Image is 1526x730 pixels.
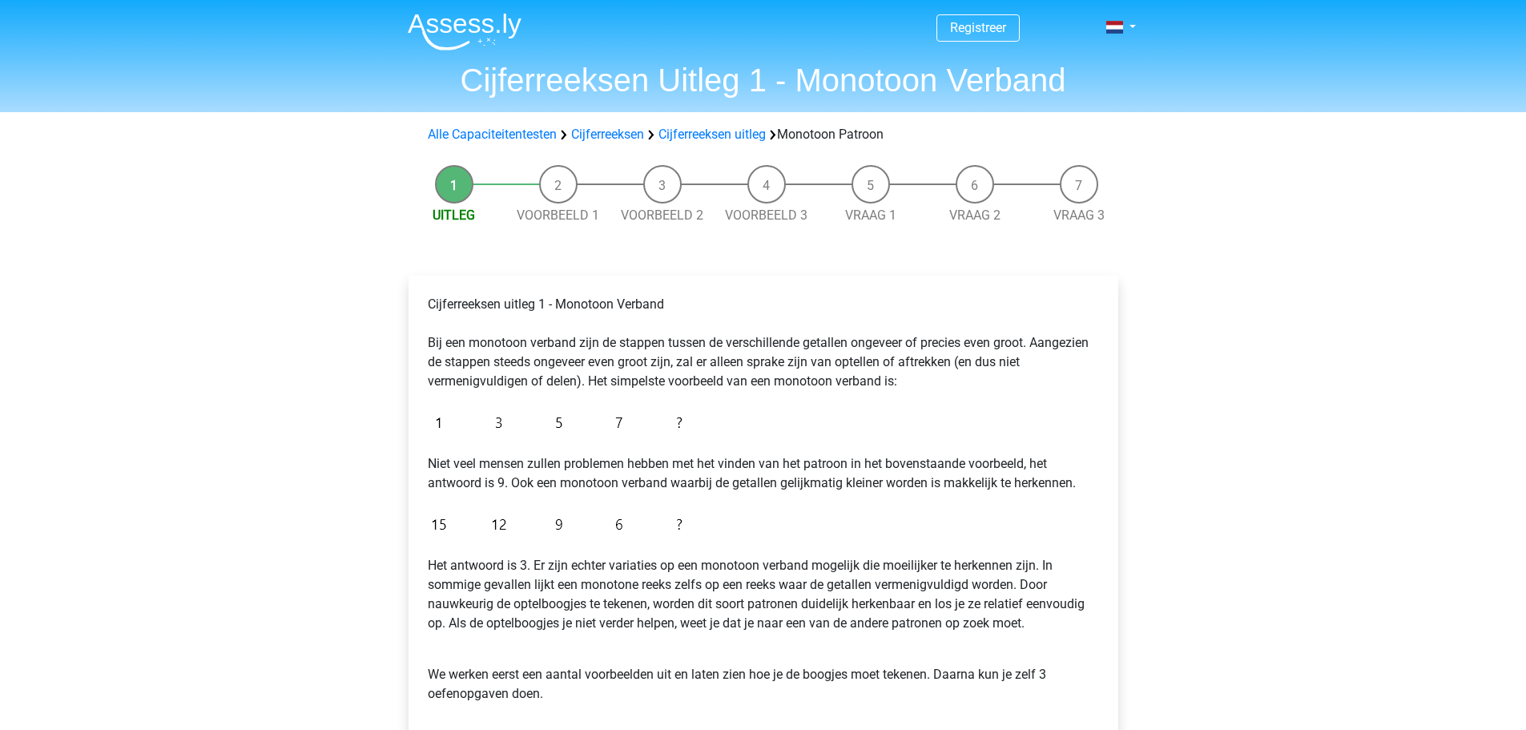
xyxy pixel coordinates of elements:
a: Voorbeeld 3 [725,208,807,223]
a: Vraag 2 [949,208,1001,223]
a: Cijferreeksen uitleg [658,127,766,142]
p: We werken eerst een aantal voorbeelden uit en laten zien hoe je de boogjes moet tekenen. Daarna k... [428,646,1099,704]
img: Assessly [408,13,521,50]
a: Voorbeeld 2 [621,208,703,223]
div: Monotoon Patroon [421,125,1105,144]
a: Alle Capaciteitentesten [428,127,557,142]
p: Het antwoord is 3. Er zijn echter variaties op een monotoon verband mogelijk die moeilijker te he... [428,556,1099,633]
a: Cijferreeksen [571,127,644,142]
a: Voorbeeld 1 [517,208,599,223]
a: Vraag 1 [845,208,896,223]
h1: Cijferreeksen Uitleg 1 - Monotoon Verband [395,61,1132,99]
a: Vraag 3 [1053,208,1105,223]
img: Figure sequences Example 2.png [428,506,691,543]
img: Figure sequences Example 1.png [428,404,691,442]
p: Cijferreeksen uitleg 1 - Monotoon Verband Bij een monotoon verband zijn de stappen tussen de vers... [428,295,1099,391]
p: Niet veel mensen zullen problemen hebben met het vinden van het patroon in het bovenstaande voorb... [428,454,1099,493]
a: Registreer [950,20,1006,35]
a: Uitleg [433,208,475,223]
